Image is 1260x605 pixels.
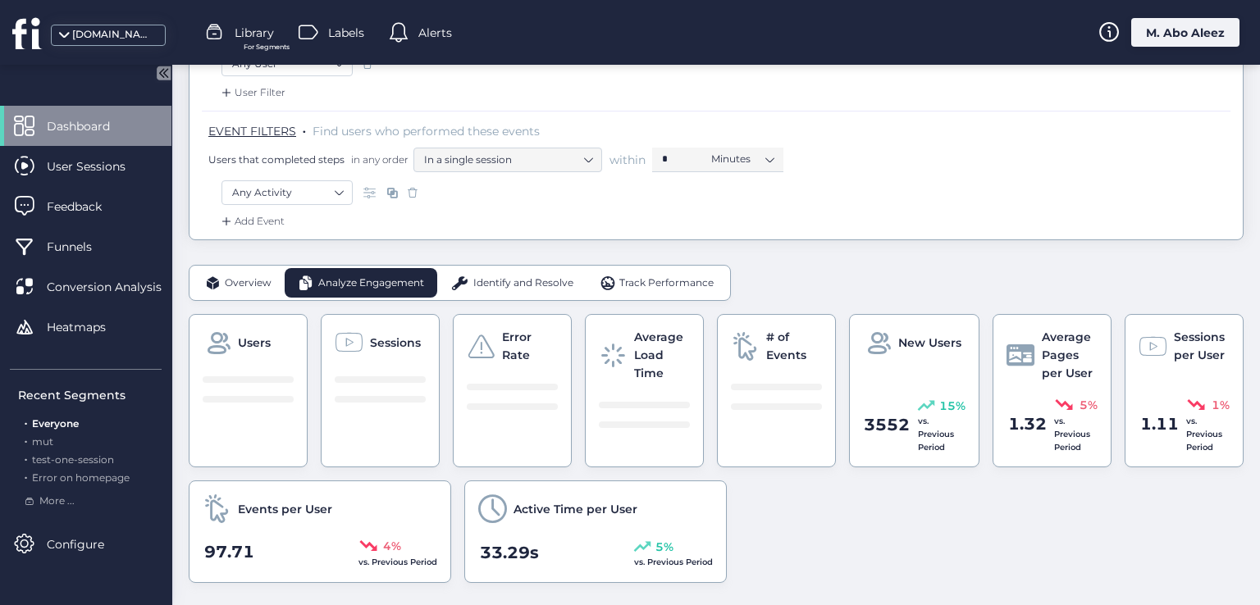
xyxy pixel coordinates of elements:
span: vs. Previous Period [634,557,713,567]
span: Analyze Engagement [318,275,424,291]
span: Users that completed steps [208,152,345,166]
span: Sessions per User [1174,328,1230,364]
span: 1.11 [1140,412,1179,437]
span: User Sessions [47,157,150,175]
span: vs. Previous Period [918,416,954,452]
span: EVENT FILTERS [208,124,296,139]
span: More ... [39,494,75,509]
nz-select-item: Minutes [711,147,774,171]
span: vs. Previous Period [358,557,437,567]
nz-select-item: In a single session [424,148,591,172]
span: in any order [348,152,409,166]
div: Recent Segments [18,386,162,404]
span: Configure [47,535,129,553]
span: 3552 [864,412,910,438]
span: Find users who performed these events [313,124,540,139]
div: Add Event [218,213,285,230]
span: Labels [328,24,364,42]
span: Error Rate [502,328,558,364]
span: Conversion Analysis [47,278,186,296]
span: Identify and Resolve [473,275,573,291]
span: Dashboard [47,117,135,135]
span: Active Time per User [514,500,637,518]
span: . [25,414,27,430]
span: # of Events [766,328,822,364]
span: Library [235,24,274,42]
span: Users [238,334,271,352]
span: test-one-session [32,453,114,466]
nz-select-item: Any Activity [232,180,342,205]
span: Average Pages per User [1042,328,1098,382]
div: User Filter [218,84,285,101]
span: . [303,121,306,137]
span: vs. Previous Period [1054,416,1090,452]
span: 33.29s [480,540,539,566]
span: Heatmaps [47,318,130,336]
span: 15% [939,397,966,415]
span: Events per User [238,500,332,518]
span: Alerts [418,24,452,42]
span: New Users [898,334,961,352]
span: 1.32 [1008,412,1047,437]
span: 4% [383,537,401,555]
span: 5% [655,538,673,556]
span: Funnels [47,238,116,256]
div: M. Abo Aleez [1131,18,1239,47]
span: Overview [225,275,272,291]
span: 1% [1212,396,1230,414]
span: Track Performance [619,275,714,291]
span: Feedback [47,198,126,216]
span: Sessions [370,334,421,352]
span: within [609,152,646,168]
span: . [25,432,27,448]
span: . [25,450,27,466]
span: mut [32,435,53,448]
span: vs. Previous Period [1186,416,1222,452]
span: 97.71 [204,539,254,565]
span: 5% [1080,396,1098,414]
div: [DOMAIN_NAME] [72,27,154,43]
span: Average Load Time [634,328,690,382]
span: Everyone [32,417,79,430]
span: . [25,468,27,484]
span: For Segments [244,42,290,52]
span: Error on homepage [32,471,130,484]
